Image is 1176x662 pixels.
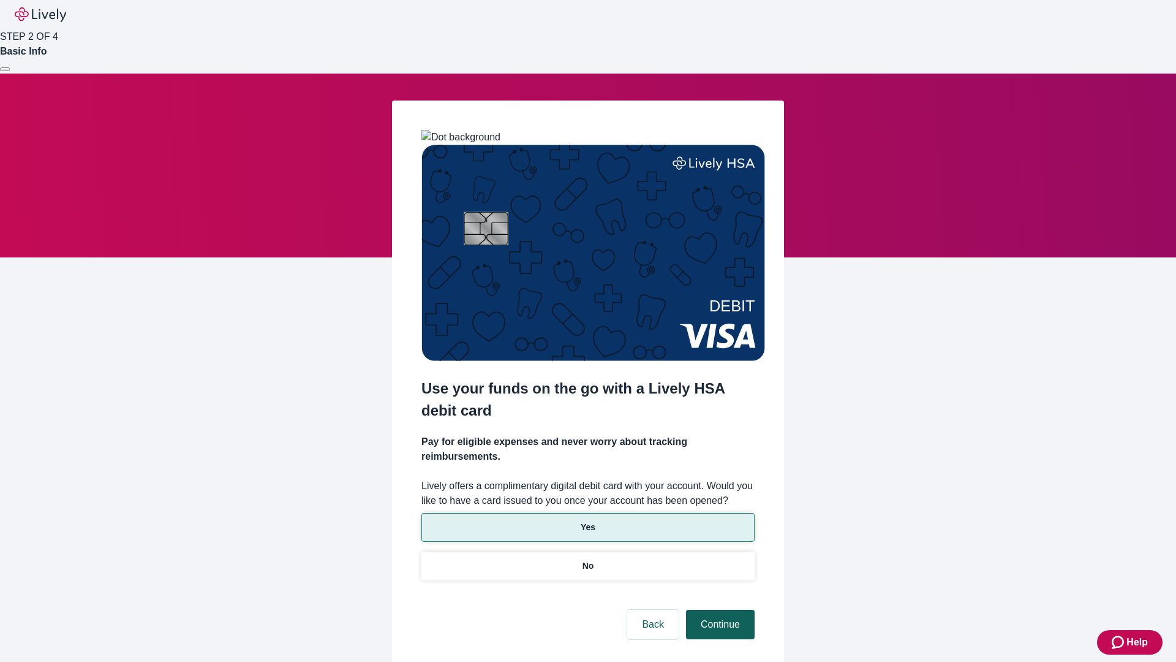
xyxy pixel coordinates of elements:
[627,610,679,639] button: Back
[581,521,595,534] p: Yes
[421,552,755,580] button: No
[421,435,755,464] h4: Pay for eligible expenses and never worry about tracking reimbursements.
[1126,635,1148,650] span: Help
[421,513,755,542] button: Yes
[582,560,594,573] p: No
[421,479,755,508] label: Lively offers a complimentary digital debit card with your account. Would you like to have a card...
[686,610,755,639] button: Continue
[421,378,755,422] h2: Use your funds on the go with a Lively HSA debit card
[15,7,66,22] img: Lively
[1112,635,1126,650] svg: Zendesk support icon
[421,130,500,145] img: Dot background
[421,145,765,361] img: Debit card
[1097,630,1163,655] button: Zendesk support iconHelp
